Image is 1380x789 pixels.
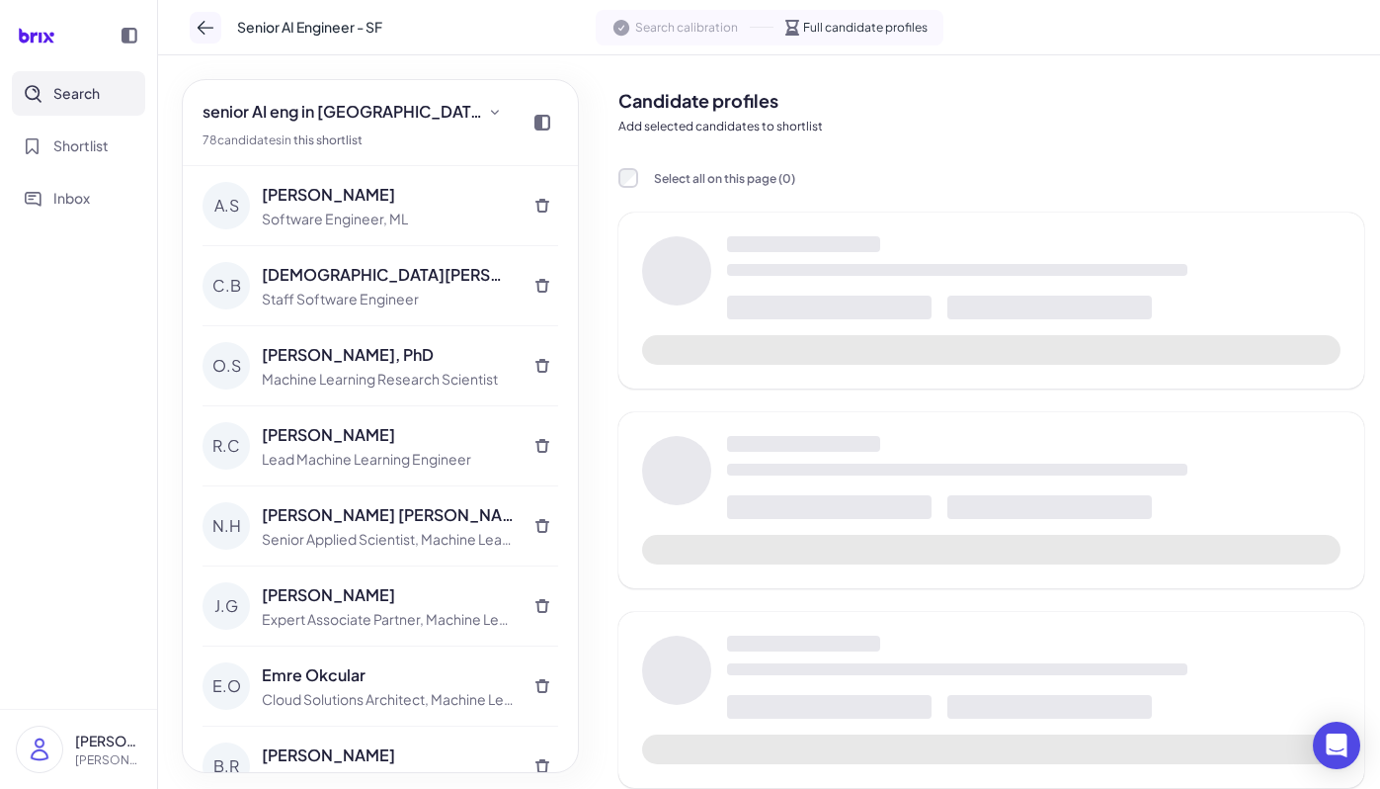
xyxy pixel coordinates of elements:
span: Search [53,83,100,104]
p: [PERSON_NAME][EMAIL_ADDRESS][DOMAIN_NAME] [75,751,141,769]
p: [PERSON_NAME] [75,731,141,751]
div: Staff Software Engineer [262,289,515,309]
img: user_logo.png [17,727,62,772]
h2: Candidate profiles [618,87,1364,114]
div: O.S [203,342,250,390]
span: Search calibration [635,19,738,37]
span: Inbox [53,188,90,209]
span: Full candidate profiles [803,19,928,37]
div: Lead Machine Learning Engineer [262,449,515,470]
div: Machine Learning Research Scientist [262,369,515,390]
div: [PERSON_NAME] [262,744,515,767]
input: Select all on this page (0) [618,168,638,188]
div: Expert Associate Partner, Machine Learning Engineering [262,609,515,630]
div: A.S [203,182,250,229]
div: Senior Applied Scientist, Machine Learning Engineer [262,529,515,550]
div: C.B [203,262,250,309]
span: senior AI eng in [GEOGRAPHIC_DATA] [203,100,483,124]
button: Inbox [12,176,145,220]
button: Shortlist [12,124,145,168]
div: J.G [203,582,250,630]
div: Cloud Solutions Architect, Machine Learning [262,689,515,710]
div: N.H [203,502,250,550]
div: Emre Okcular [262,663,515,687]
div: [PERSON_NAME] [262,583,515,607]
div: [PERSON_NAME] [262,423,515,447]
div: [PERSON_NAME] [PERSON_NAME] [262,503,515,527]
div: Open Intercom Messenger [1313,722,1360,769]
button: senior AI eng in [GEOGRAPHIC_DATA] [195,96,511,128]
span: Senior AI Engineer - SF [237,17,382,38]
div: Software Engineer, ML [262,209,515,229]
div: [DEMOGRAPHIC_DATA][PERSON_NAME] [262,263,515,287]
span: Shortlist [53,135,109,156]
button: Search [12,71,145,116]
p: Add selected candidates to shortlist [618,118,1364,135]
div: R.C [203,422,250,470]
div: [PERSON_NAME] [262,183,515,207]
div: 78 candidate s in [203,131,511,149]
span: Select all on this page ( 0 ) [654,171,795,186]
div: E.O [203,662,250,710]
div: [PERSON_NAME], PhD [262,343,515,367]
a: this shortlist [293,132,363,147]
